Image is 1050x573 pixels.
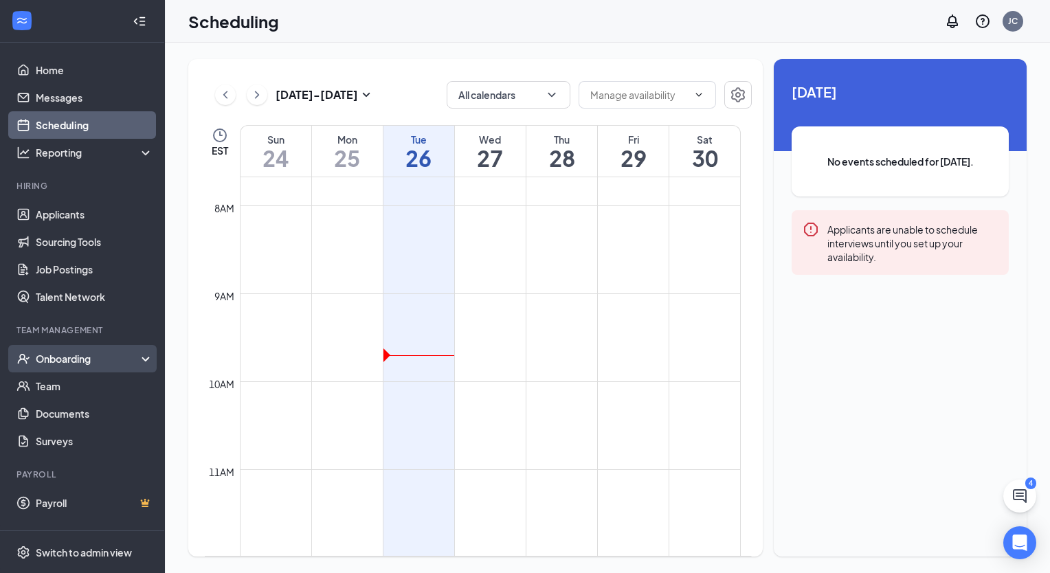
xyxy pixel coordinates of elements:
[669,133,740,146] div: Sat
[447,81,570,109] button: All calendarsChevronDown
[36,256,153,283] a: Job Postings
[545,88,559,102] svg: ChevronDown
[1008,15,1018,27] div: JC
[455,126,526,177] a: August 27, 2025
[358,87,375,103] svg: SmallChevronDown
[219,87,232,103] svg: ChevronLeft
[247,85,267,105] button: ChevronRight
[16,146,30,159] svg: Analysis
[669,146,740,170] h1: 30
[212,144,228,157] span: EST
[590,87,688,102] input: Manage availability
[598,146,669,170] h1: 29
[724,81,752,109] button: Settings
[526,133,597,146] div: Thu
[827,221,998,264] div: Applicants are unable to schedule interviews until you set up your availability.
[241,133,311,146] div: Sun
[36,546,132,559] div: Switch to admin view
[16,180,150,192] div: Hiring
[36,400,153,427] a: Documents
[206,464,237,480] div: 11am
[36,228,153,256] a: Sourcing Tools
[212,127,228,144] svg: Clock
[36,489,153,517] a: PayrollCrown
[598,133,669,146] div: Fri
[206,377,237,392] div: 10am
[16,324,150,336] div: Team Management
[250,87,264,103] svg: ChevronRight
[312,146,383,170] h1: 25
[212,289,237,304] div: 9am
[36,352,142,366] div: Onboarding
[944,13,961,30] svg: Notifications
[669,126,740,177] a: August 30, 2025
[1003,480,1036,513] button: ChatActive
[383,146,454,170] h1: 26
[206,552,237,568] div: 12pm
[803,221,819,238] svg: Error
[276,87,358,102] h3: [DATE] - [DATE]
[1025,477,1036,489] div: 4
[241,146,311,170] h1: 24
[383,133,454,146] div: Tue
[312,126,383,177] a: August 25, 2025
[188,10,279,33] h1: Scheduling
[16,469,150,480] div: Payroll
[693,89,704,100] svg: ChevronDown
[598,126,669,177] a: August 29, 2025
[36,84,153,111] a: Messages
[36,201,153,228] a: Applicants
[792,81,1009,102] span: [DATE]
[36,372,153,400] a: Team
[36,56,153,84] a: Home
[241,126,311,177] a: August 24, 2025
[526,146,597,170] h1: 28
[36,111,153,139] a: Scheduling
[212,201,237,216] div: 8am
[383,126,454,177] a: August 26, 2025
[16,352,30,366] svg: UserCheck
[819,154,981,169] span: No events scheduled for [DATE].
[1012,488,1028,504] svg: ChatActive
[36,427,153,455] a: Surveys
[36,146,154,159] div: Reporting
[526,126,597,177] a: August 28, 2025
[15,14,29,27] svg: WorkstreamLogo
[730,87,746,103] svg: Settings
[36,283,153,311] a: Talent Network
[455,133,526,146] div: Wed
[455,146,526,170] h1: 27
[133,14,146,28] svg: Collapse
[974,13,991,30] svg: QuestionInfo
[1003,526,1036,559] div: Open Intercom Messenger
[16,546,30,559] svg: Settings
[312,133,383,146] div: Mon
[215,85,236,105] button: ChevronLeft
